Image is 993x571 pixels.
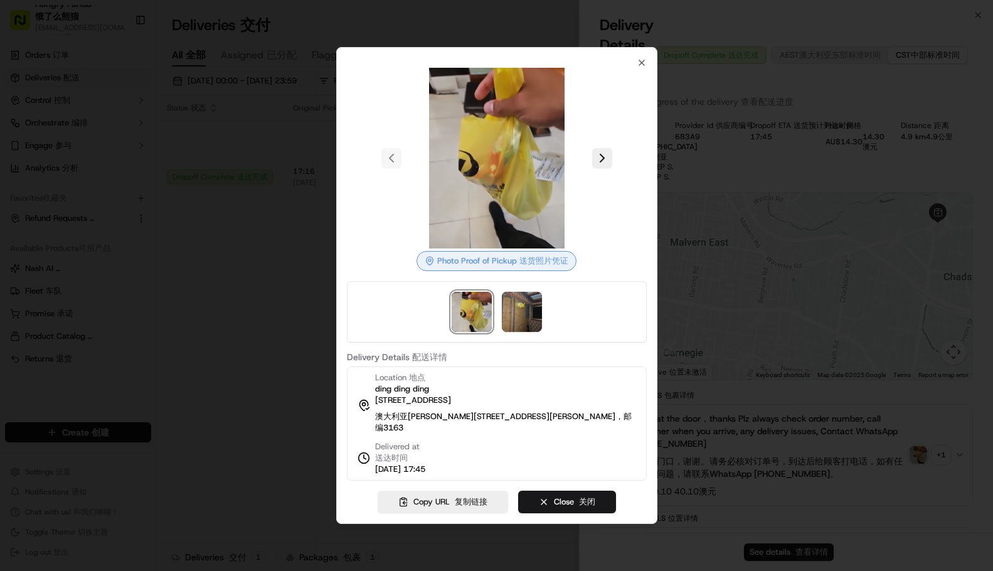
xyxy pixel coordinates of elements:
[409,372,425,383] span: 地点
[417,251,576,271] div: Photo Proof of Pickup
[518,491,616,513] button: Close 关闭
[375,452,408,463] span: 送达时间
[375,411,632,433] span: 澳大利亚[PERSON_NAME][STREET_ADDRESS][PERSON_NAME]，邮编3163
[452,292,492,332] img: photo_proof_of_pickup image
[347,353,647,361] label: Delivery Details
[378,491,508,513] button: Copy URL 复制链接
[406,68,587,248] img: photo_proof_of_pickup image
[375,464,433,475] span: [DATE] 17:45
[502,292,542,332] img: photo_proof_of_delivery image
[375,395,636,439] span: [STREET_ADDRESS]
[412,351,447,363] span: 配送详情
[375,441,433,464] span: Delivered at
[455,496,487,507] span: 复制链接
[519,255,568,266] span: 送货照片凭证
[375,383,429,395] span: ding ding ding
[375,372,425,383] span: Location
[579,496,595,507] span: 关闭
